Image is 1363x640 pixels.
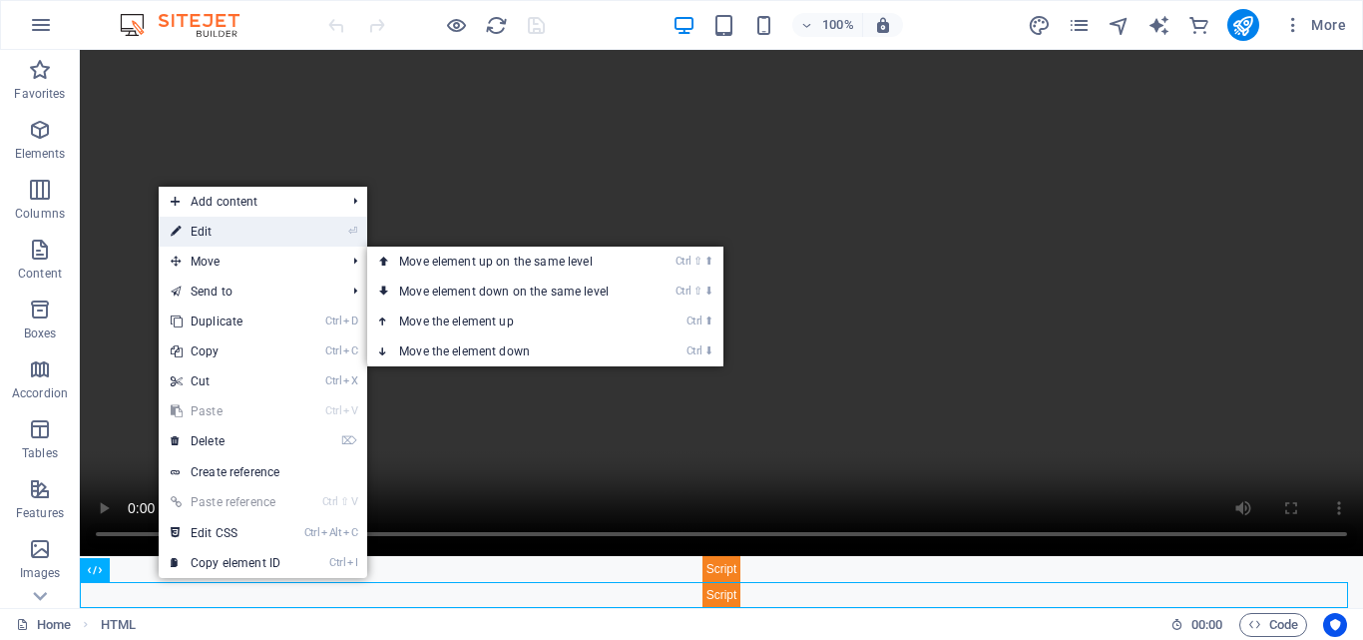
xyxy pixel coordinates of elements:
button: 100% [792,13,863,37]
p: Favorites [14,86,65,102]
i: ⏎ [348,225,357,238]
i: ⇧ [693,255,702,268]
button: navigator [1108,13,1132,37]
i: Ctrl [686,315,702,327]
a: Send to [159,277,337,307]
i: ⬇ [704,285,713,298]
a: Create reference [159,457,367,487]
a: Ctrl⬇Move the element down [367,336,649,366]
a: CtrlDDuplicate [159,307,292,336]
i: AI Writer [1147,14,1170,37]
a: Ctrl⇧VPaste reference [159,487,292,517]
button: More [1275,9,1354,41]
i: Ctrl [325,344,341,357]
i: ⬆ [704,315,713,327]
img: Editor Logo [115,13,264,37]
button: design [1028,13,1052,37]
i: ⇧ [340,495,349,508]
i: Ctrl [686,344,702,357]
p: Tables [22,445,58,461]
button: commerce [1187,13,1211,37]
a: ⌦Delete [159,426,292,456]
a: CtrlAltCEdit CSS [159,518,292,548]
p: Columns [15,206,65,222]
a: Ctrl⇧⬆Move element up on the same level [367,247,649,277]
i: Ctrl [325,374,341,387]
button: Code [1239,613,1307,637]
i: Ctrl [304,526,320,539]
p: Accordion [12,385,68,401]
p: Features [16,505,64,521]
i: Publish [1231,14,1254,37]
button: pages [1068,13,1092,37]
a: CtrlCCopy [159,336,292,366]
p: Elements [15,146,66,162]
i: X [343,374,357,387]
i: I [347,556,357,569]
span: Click to select. Double-click to edit [101,613,136,637]
i: Ctrl [676,285,691,298]
i: V [343,404,357,417]
button: publish [1227,9,1259,41]
a: Ctrl⬆Move the element up [367,307,649,336]
span: 00 00 [1191,613,1222,637]
i: Ctrl [325,315,341,327]
i: ⇧ [693,285,702,298]
span: Move [159,247,337,277]
h6: Session time [1170,613,1223,637]
i: Navigator [1108,14,1131,37]
button: Click here to leave preview mode and continue editing [444,13,468,37]
a: ⏎Edit [159,217,292,247]
i: Ctrl [325,404,341,417]
p: Content [18,266,62,282]
span: Add content [159,187,337,217]
p: Images [20,565,61,581]
p: Boxes [24,325,57,341]
span: : [1205,617,1208,632]
i: C [343,526,357,539]
a: CtrlXCut [159,366,292,396]
i: ⬇ [704,344,713,357]
span: Code [1248,613,1298,637]
a: CtrlVPaste [159,396,292,426]
i: V [351,495,357,508]
a: Click to cancel selection. Double-click to open Pages [16,613,71,637]
i: Alt [321,526,341,539]
i: Ctrl [676,255,691,268]
button: Usercentrics [1323,613,1347,637]
i: Design (Ctrl+Alt+Y) [1028,14,1051,37]
i: C [343,344,357,357]
i: Ctrl [322,495,338,508]
i: ⌦ [341,434,357,447]
i: ⬆ [704,255,713,268]
i: Commerce [1187,14,1210,37]
a: Ctrl⇧⬇Move element down on the same level [367,277,649,307]
i: Reload page [485,14,508,37]
nav: breadcrumb [101,613,136,637]
i: Ctrl [329,556,345,569]
button: reload [484,13,508,37]
span: More [1283,15,1346,35]
a: CtrlICopy element ID [159,548,292,578]
i: D [343,315,357,327]
i: Pages (Ctrl+Alt+S) [1068,14,1091,37]
button: text_generator [1147,13,1171,37]
h6: 100% [822,13,854,37]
